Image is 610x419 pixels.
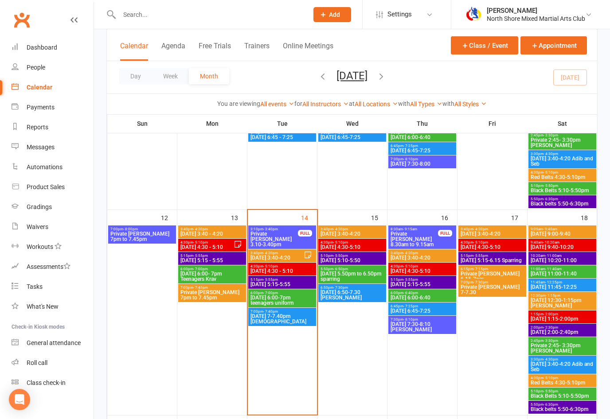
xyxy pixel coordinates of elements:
div: 16 [441,210,457,225]
span: - 4:20pm [333,227,348,231]
span: [DATE] 2:00-2:40pm [530,330,594,335]
a: People [12,58,94,78]
span: [DATE] 6:50-7.30 [PERSON_NAME] [320,290,384,300]
button: Day [119,68,152,84]
div: Class check-in [27,379,66,386]
span: [DATE] 9:40-10:20 [530,244,594,250]
strong: at [349,100,355,107]
span: Private 2:45- 3:30pm [PERSON_NAME] [530,343,594,353]
button: Add [313,7,351,22]
span: - 12:25pm [545,280,562,284]
span: 2:45pm [530,133,594,137]
span: [DATE] 4:30-5:10 [460,244,524,250]
th: Thu [387,114,457,133]
a: Automations [12,157,94,177]
span: - 8:10pm [403,318,418,322]
a: All Locations [355,101,398,108]
span: - 5:50pm [333,254,348,258]
span: - 5:55pm [263,278,278,282]
th: Fri [457,114,528,133]
span: 6:00pm [250,291,314,295]
span: - 5:10pm [263,264,278,268]
div: Tasks [27,283,43,290]
div: Messages [27,144,55,151]
a: Clubworx [11,9,33,31]
span: - 6:50pm [333,267,348,271]
span: [DATE] 5:15 - 5:55 [180,258,244,263]
span: - 7:45pm [193,286,208,290]
div: Product Sales [27,183,65,190]
button: [DATE] [336,70,368,82]
span: - 5:10pm [473,241,488,244]
span: Private [PERSON_NAME] 7pm to 7.45pm [180,290,244,300]
span: - 5:10pm [193,241,208,244]
a: Payments [12,97,94,117]
div: Waivers [27,223,48,230]
span: - 5:10pm [403,264,418,268]
span: - 5:10pm [544,376,558,380]
span: - 4:20pm [263,251,278,255]
strong: with [398,100,410,107]
span: 5:50pm [530,197,594,201]
span: [DATE] 9:00-9:40 [530,231,594,237]
span: [DATE] 6:00-6:40 [390,295,454,300]
span: Black Belts 5:10-5:50pm [530,188,594,193]
th: Tue [247,114,317,133]
span: Private [PERSON_NAME] 7-7.30 [460,284,524,295]
span: 5:15pm [460,254,524,258]
span: [DATE] 10:20-11:00 [530,258,594,263]
span: [DATE] 3:40-4:20 [320,231,384,237]
a: Product Sales [12,177,94,197]
span: 10:20am [530,254,594,258]
input: Search... [117,8,302,21]
span: 9:40am [530,241,594,244]
span: 1:15pm [530,312,594,316]
button: Online Meetings [283,42,333,61]
div: FULL [438,230,452,237]
span: 2:45pm [530,339,594,343]
span: - 3:30pm [544,133,558,137]
span: - 6:30pm [544,197,558,201]
span: 12:30pm [530,294,594,298]
a: Class kiosk mode [12,373,94,393]
span: - 4:20pm [473,227,488,231]
button: Free Trials [199,42,231,61]
button: Class / Event [451,36,518,54]
span: - 10:20am [543,241,559,244]
span: [DATE] 6:00- 7pm Teenagers Krav [180,271,244,282]
div: People [27,64,45,71]
button: Agenda [161,42,185,61]
div: Roll call [27,359,47,366]
span: - 7:30pm [473,280,488,284]
span: - 8:10pm [403,157,418,161]
span: 9:00am [530,227,594,231]
span: 6:50pm [320,286,384,290]
a: All Types [410,101,442,108]
a: All events [260,101,294,108]
span: 5:15pm [180,254,244,258]
div: Assessments [27,263,70,270]
span: [DATE] 3:40 - 4:20 [180,231,244,237]
span: - 7:25pm [403,144,418,148]
div: 12 [161,210,177,225]
span: [DATE] 3:40-4:20 [390,255,454,260]
a: All Instructors [302,101,349,108]
span: 5:15pm [250,278,314,282]
span: - 1:15pm [546,294,560,298]
a: General attendance kiosk mode [12,333,94,353]
span: [DATE] 4:30 - 5:10 [250,268,314,274]
span: [DATE] 6:45-7:25 [390,308,454,314]
span: Red Belts 4:30-5:10pm [530,380,594,385]
span: [DATE] 6:45 - 7:25 [250,135,314,140]
span: 3:30pm [530,152,594,156]
strong: with [442,100,454,107]
span: [DATE] 6:00-7pm teenagers uniform [250,295,314,306]
span: 5:50pm [530,403,594,407]
span: 4:30pm [530,171,594,175]
span: - 7:15pm [473,267,488,271]
span: - 8:00pm [123,227,138,231]
span: - 2:00pm [544,312,558,316]
a: Assessments [12,257,94,277]
span: - 5:50pm [544,389,558,393]
span: - 9:40am [543,227,557,231]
